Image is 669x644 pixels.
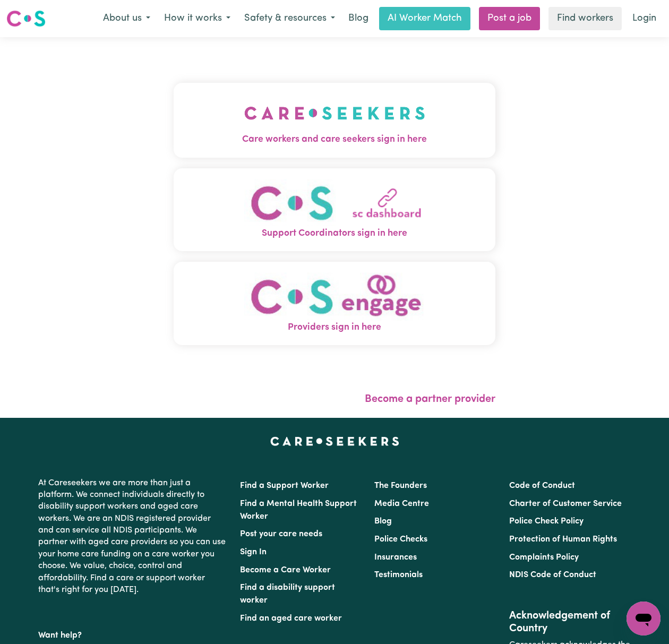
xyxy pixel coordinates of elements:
button: Safety & resources [237,7,342,30]
a: Blog [342,7,375,30]
button: How it works [157,7,237,30]
a: Testimonials [374,571,423,579]
button: Support Coordinators sign in here [174,168,495,252]
a: Become a partner provider [365,394,495,405]
img: Careseekers logo [6,9,46,28]
button: Providers sign in here [174,262,495,345]
a: Find an aged care worker [240,614,342,623]
a: Police Checks [374,535,427,544]
button: Care workers and care seekers sign in here [174,83,495,157]
a: Find workers [548,7,622,30]
button: About us [96,7,157,30]
a: NDIS Code of Conduct [509,571,596,579]
a: Police Check Policy [509,517,584,526]
h2: Acknowledgement of Country [509,609,631,635]
a: Charter of Customer Service [509,500,622,508]
a: Find a Support Worker [240,482,329,490]
a: Blog [374,517,392,526]
a: Login [626,7,663,30]
a: Complaints Policy [509,553,579,562]
span: Support Coordinators sign in here [174,227,495,241]
a: AI Worker Match [379,7,470,30]
a: Post a job [479,7,540,30]
a: Become a Care Worker [240,566,331,574]
a: Careseekers logo [6,6,46,31]
a: Protection of Human Rights [509,535,617,544]
a: Insurances [374,553,417,562]
iframe: Button to launch messaging window [627,602,661,636]
span: Care workers and care seekers sign in here [174,133,495,147]
a: Code of Conduct [509,482,575,490]
span: Providers sign in here [174,321,495,334]
a: Sign In [240,548,267,556]
p: At Careseekers we are more than just a platform. We connect individuals directly to disability su... [38,473,227,600]
a: Media Centre [374,500,429,508]
p: Want help? [38,625,227,641]
a: Post your care needs [240,530,322,538]
a: Find a disability support worker [240,583,335,605]
a: Careseekers home page [270,437,399,445]
a: The Founders [374,482,427,490]
a: Find a Mental Health Support Worker [240,500,357,521]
